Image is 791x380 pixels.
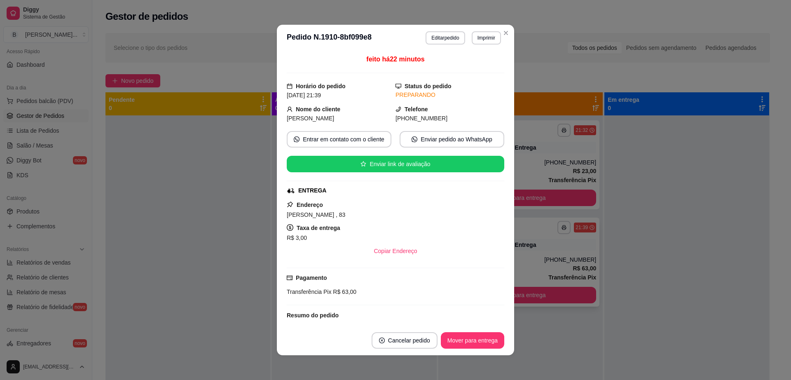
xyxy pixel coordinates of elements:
h3: Pedido N. 1910-8bf099e8 [287,31,372,45]
button: whats-appEnviar pedido ao WhatsApp [400,131,504,148]
span: [PERSON_NAME] [287,115,334,122]
span: star [360,161,366,167]
span: feito há 22 minutos [366,56,424,63]
strong: Pagamento [296,274,327,281]
span: close-circle [379,338,385,343]
button: Copiar Endereço [367,243,424,259]
strong: Endereço [297,202,323,208]
span: user [287,106,293,112]
span: calendar [287,83,293,89]
strong: Horário do pedido [296,83,346,89]
span: credit-card [287,275,293,281]
button: Imprimir [472,31,501,45]
strong: Taxa de entrega [297,225,340,231]
span: [PERSON_NAME] , 83 [287,211,345,218]
span: phone [395,106,401,112]
span: whats-app [294,136,300,142]
span: pushpin [287,201,293,208]
button: starEnviar link de avaliação [287,156,504,172]
button: whats-appEntrar em contato com o cliente [287,131,391,148]
span: dollar [287,224,293,231]
span: Transferência Pix [287,289,331,295]
button: close-circleCancelar pedido [372,332,438,349]
span: R$ 3,00 [287,235,307,241]
div: ENTREGA [298,186,326,195]
span: [PHONE_NUMBER] [395,115,447,122]
span: whats-app [412,136,417,142]
span: desktop [395,83,401,89]
button: Editarpedido [426,31,465,45]
button: Mover para entrega [441,332,504,349]
strong: Telefone [405,106,428,113]
strong: Status do pedido [405,83,452,89]
span: [DATE] 21:39 [287,92,321,99]
strong: Resumo do pedido [287,312,339,319]
button: Close [499,26,513,40]
strong: Nome do cliente [296,106,340,113]
div: PREPARANDO [395,91,504,99]
span: R$ 63,00 [331,289,356,295]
